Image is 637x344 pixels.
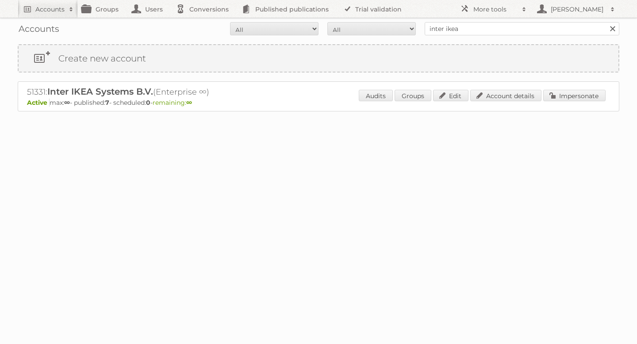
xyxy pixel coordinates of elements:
a: Account details [470,90,541,101]
h2: More tools [473,5,518,14]
strong: 0 [146,99,150,107]
h2: 51331: (Enterprise ∞) [27,86,337,98]
a: Create new account [19,45,618,72]
span: remaining: [153,99,192,107]
a: Edit [433,90,468,101]
strong: ∞ [186,99,192,107]
strong: 7 [105,99,109,107]
a: Groups [395,90,431,101]
span: Active [27,99,50,107]
h2: [PERSON_NAME] [549,5,606,14]
p: max: - published: - scheduled: - [27,99,610,107]
strong: ∞ [64,99,70,107]
h2: Accounts [35,5,65,14]
a: Audits [359,90,393,101]
span: Inter IKEA Systems B.V. [47,86,153,97]
a: Impersonate [543,90,606,101]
